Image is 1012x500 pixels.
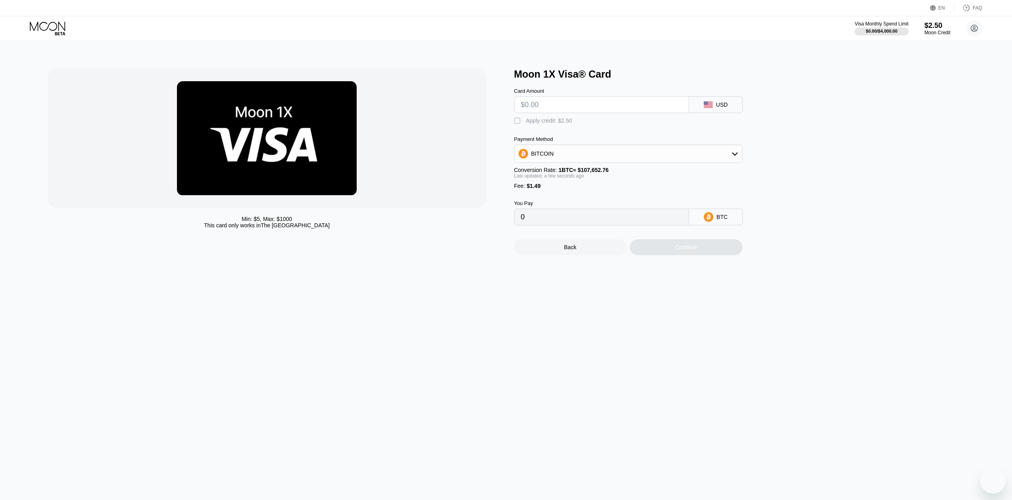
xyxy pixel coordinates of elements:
[564,244,576,250] div: Back
[204,222,330,229] div: This card only works in The [GEOGRAPHIC_DATA]
[925,30,950,35] div: Moon Credit
[514,68,973,80] div: Moon 1X Visa® Card
[514,88,689,94] div: Card Amount
[980,468,1006,494] iframe: Button to launch messaging window, conversation in progress
[514,117,522,125] div: 
[514,200,689,206] div: You Pay
[521,97,682,113] input: $0.00
[938,5,945,11] div: EN
[514,136,742,142] div: Payment Method
[716,102,728,108] div: USD
[855,21,908,35] div: Visa Monthly Spend Limit$0.00/$4,000.00
[526,183,540,189] span: $1.49
[514,173,742,179] div: Last updated: a few seconds ago
[242,216,292,222] div: Min: $ 5 , Max: $ 1000
[925,21,950,30] div: $2.50
[954,4,982,12] div: FAQ
[526,117,572,124] div: Apply credit: $2.50
[514,167,742,173] div: Conversion Rate:
[930,4,954,12] div: EN
[559,167,609,173] span: 1 BTC ≈ $107,652.76
[514,183,742,189] div: Fee :
[855,21,908,27] div: Visa Monthly Spend Limit
[514,239,627,255] div: Back
[531,150,554,157] div: BITCOIN
[925,21,950,35] div: $2.50Moon Credit
[717,214,728,220] div: BTC
[973,5,982,11] div: FAQ
[866,29,897,33] div: $0.00 / $4,000.00
[515,146,742,162] div: BITCOIN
